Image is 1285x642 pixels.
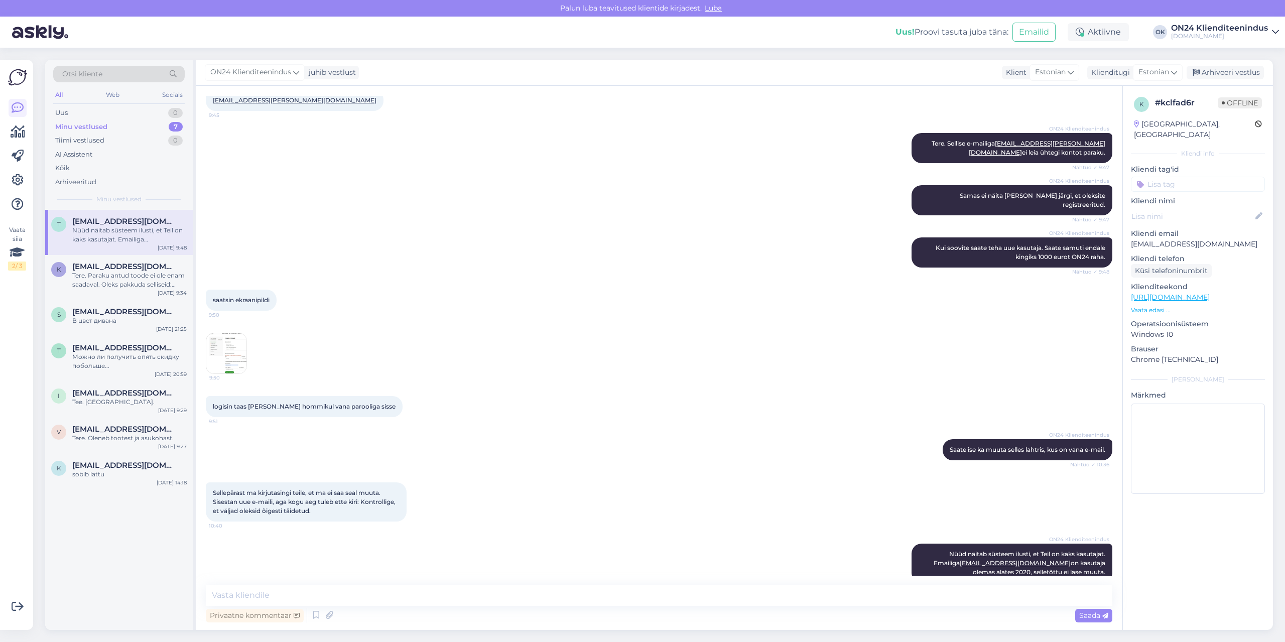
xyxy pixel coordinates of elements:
[213,296,270,304] span: saatsin ekraanipildi
[1131,196,1265,206] p: Kliendi nimi
[1035,67,1066,78] span: Estonian
[209,374,247,381] span: 9:50
[72,434,187,443] div: Tere. Oleneb tootest ja asukohast.
[72,271,187,289] div: Tere. Paraku antud toode ei ole enam saadaval. Oleks pakkuda selliseid: [URL][DOMAIN_NAME][PERSON...
[206,333,246,373] img: Attachment
[57,428,61,436] span: v
[1155,97,1218,109] div: # kclfad6r
[1072,216,1109,223] span: Nähtud ✓ 9:47
[206,609,304,622] div: Privaatne kommentaar
[1171,24,1268,32] div: ON24 Klienditeenindus
[72,262,177,271] span: kauriurki@gmail.com
[158,289,187,297] div: [DATE] 9:34
[950,446,1105,453] span: Saate ise ka muuta selles lahtris, kus on vana e-mail.
[104,88,121,101] div: Web
[213,96,376,104] a: [EMAIL_ADDRESS][PERSON_NAME][DOMAIN_NAME]
[960,559,1071,567] a: [EMAIL_ADDRESS][DOMAIN_NAME]
[1218,97,1262,108] span: Offline
[72,316,187,325] div: В цвет дивана
[55,136,104,146] div: Tiimi vestlused
[8,225,26,271] div: Vaata siia
[57,266,61,273] span: k
[57,464,61,472] span: k
[1131,319,1265,329] p: Operatsioonisüsteem
[1131,149,1265,158] div: Kliendi info
[209,311,246,319] span: 9:50
[55,122,107,132] div: Minu vestlused
[1131,354,1265,365] p: Chrome [TECHNICAL_ID]
[158,407,187,414] div: [DATE] 9:29
[1187,66,1264,79] div: Arhiveeri vestlus
[1131,164,1265,175] p: Kliendi tag'id
[57,220,61,228] span: t
[1153,25,1167,39] div: OK
[62,69,102,79] span: Otsi kliente
[1139,100,1144,108] span: k
[932,140,1105,156] span: Tere. Sellise e-mailiga ei leia ühtegi kontot paraku.
[53,88,65,101] div: All
[72,461,177,470] span: kiffu65@gmail.com
[96,195,142,204] span: Minu vestlused
[1049,229,1109,237] span: ON24 Klienditeenindus
[1070,461,1109,468] span: Nähtud ✓ 10:36
[934,550,1107,576] span: Nüüd näitab süsteem ilusti, et Teil on kaks kasutajat. Emailiga on kasutaja olemas alates 2020, s...
[160,88,185,101] div: Socials
[72,343,177,352] span: trulling@mail.ru
[1171,24,1279,40] a: ON24 Klienditeenindus[DOMAIN_NAME]
[55,177,96,187] div: Arhiveeritud
[1131,228,1265,239] p: Kliendi email
[1049,536,1109,543] span: ON24 Klienditeenindus
[1131,375,1265,384] div: [PERSON_NAME]
[702,4,725,13] span: Luba
[1131,390,1265,401] p: Märkmed
[156,325,187,333] div: [DATE] 21:25
[1049,125,1109,133] span: ON24 Klienditeenindus
[168,108,183,118] div: 0
[8,68,27,87] img: Askly Logo
[969,140,1105,156] a: [EMAIL_ADDRESS][PERSON_NAME][DOMAIN_NAME]
[1131,293,1210,302] a: [URL][DOMAIN_NAME]
[72,425,177,434] span: vitautasuzgrindis@hotmail.com
[213,489,397,515] span: Sellepärast ma kirjutasingi teile, et ma ei saa seal muuta. Sisestan uue e-maili, aga kogu aeg tu...
[1131,253,1265,264] p: Kliendi telefon
[1131,329,1265,340] p: Windows 10
[169,122,183,132] div: 7
[72,352,187,370] div: Можно ли получить опять скидку побольше...
[57,347,61,354] span: t
[1072,268,1109,276] span: Nähtud ✓ 9:48
[1134,119,1255,140] div: [GEOGRAPHIC_DATA], [GEOGRAPHIC_DATA]
[72,470,187,479] div: sobib lattu
[168,136,183,146] div: 0
[1079,611,1108,620] span: Saada
[1002,67,1026,78] div: Klient
[155,370,187,378] div: [DATE] 20:59
[936,244,1107,261] span: Kui soovite saate teha uue kasutaja. Saate samuti endale kingiks 1000 eurot ON24 raha.
[1131,177,1265,192] input: Lisa tag
[1068,23,1129,41] div: Aktiivne
[895,26,1008,38] div: Proovi tasuta juba täna:
[55,108,68,118] div: Uus
[55,150,92,160] div: AI Assistent
[209,522,246,530] span: 10:40
[72,217,177,226] span: triinabel@hotmail.com
[1131,211,1253,222] input: Lisa nimi
[209,111,246,119] span: 9:45
[960,192,1107,208] span: Samas ei näita [PERSON_NAME] järgi, et oleksite registreeritud.
[72,226,187,244] div: Nüüd näitab süsteem ilusti, et Teil on kaks kasutajat. Emailiga [EMAIL_ADDRESS][DOMAIN_NAME] on k...
[8,262,26,271] div: 2 / 3
[1138,67,1169,78] span: Estonian
[1131,344,1265,354] p: Brauser
[58,392,60,400] span: i
[158,244,187,251] div: [DATE] 9:48
[209,418,246,425] span: 9:51
[1131,306,1265,315] p: Vaata edasi ...
[213,403,396,410] span: logisin taas [PERSON_NAME] hommikul vana parooliga sisse
[55,163,70,173] div: Kõik
[895,27,915,37] b: Uus!
[72,307,177,316] span: stryelkova.anka98@gmail.com
[1131,282,1265,292] p: Klienditeekond
[210,67,291,78] span: ON24 Klienditeenindus
[1087,67,1130,78] div: Klienditugi
[57,311,61,318] span: s
[1171,32,1268,40] div: [DOMAIN_NAME]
